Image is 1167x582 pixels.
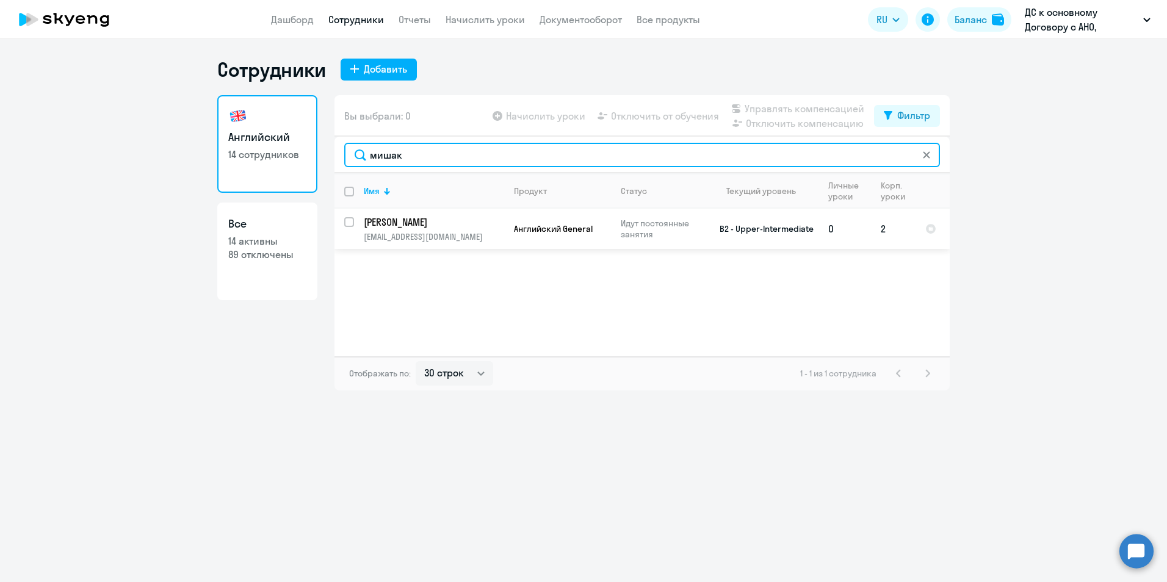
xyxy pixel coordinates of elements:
[874,105,940,127] button: Фильтр
[881,180,915,202] div: Корп. уроки
[228,216,306,232] h3: Все
[328,13,384,26] a: Сотрудники
[621,185,704,196] div: Статус
[992,13,1004,26] img: balance
[228,148,306,161] p: 14 сотрудников
[364,62,407,76] div: Добавить
[868,7,908,32] button: RU
[637,13,700,26] a: Все продукты
[217,95,317,193] a: Английский14 сотрудников
[828,180,859,202] div: Личные уроки
[341,59,417,81] button: Добавить
[947,7,1011,32] button: Балансbalance
[228,106,248,126] img: english
[800,368,876,379] span: 1 - 1 из 1 сотрудника
[364,231,504,242] p: [EMAIL_ADDRESS][DOMAIN_NAME]
[514,223,593,234] span: Английский General
[540,13,622,26] a: Документооборот
[705,209,818,249] td: B2 - Upper-Intermediate
[446,13,525,26] a: Начислить уроки
[876,12,887,27] span: RU
[364,185,504,196] div: Имя
[349,368,411,379] span: Отображать по:
[1025,5,1138,34] p: ДС к основному Договору с АНО, ХАЙДЕЛЬБЕРГЦЕМЕНТ РУС, ООО
[828,180,870,202] div: Личные уроки
[621,185,647,196] div: Статус
[364,215,502,229] p: [PERSON_NAME]
[271,13,314,26] a: Дашборд
[228,234,306,248] p: 14 активны
[881,180,905,202] div: Корп. уроки
[726,185,796,196] div: Текущий уровень
[897,108,930,123] div: Фильтр
[364,215,504,229] a: [PERSON_NAME]
[514,185,547,196] div: Продукт
[514,185,610,196] div: Продукт
[399,13,431,26] a: Отчеты
[871,209,916,249] td: 2
[621,218,704,240] p: Идут постоянные занятия
[715,185,818,196] div: Текущий уровень
[344,143,940,167] input: Поиск по имени, email, продукту или статусу
[228,248,306,261] p: 89 отключены
[818,209,871,249] td: 0
[344,109,411,123] span: Вы выбрали: 0
[1019,5,1157,34] button: ДС к основному Договору с АНО, ХАЙДЕЛЬБЕРГЦЕМЕНТ РУС, ООО
[228,129,306,145] h3: Английский
[364,185,380,196] div: Имя
[217,57,326,82] h1: Сотрудники
[955,12,987,27] div: Баланс
[217,203,317,300] a: Все14 активны89 отключены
